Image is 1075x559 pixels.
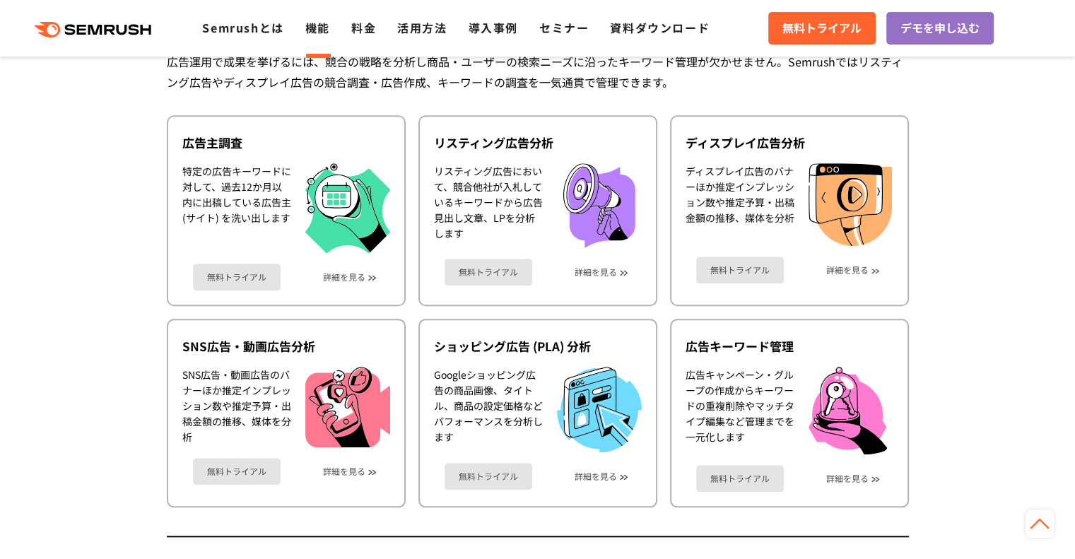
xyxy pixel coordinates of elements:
div: リスティング広告において、競合他社が入札しているキーワードから広告見出し文章、LPを分析します [434,163,543,248]
img: 広告主調査 [305,163,390,253]
div: 広告キャンペーン・グループの作成からキーワードの重複削除やマッチタイプ編集など管理までを一元化します [686,367,794,455]
a: 無料トライアル [768,12,876,45]
a: デモを申し込む [886,12,994,45]
img: 広告キーワード管理 [809,367,888,455]
a: 無料トライアル [445,259,532,286]
div: SNS広告・動画広告分析 [182,338,390,355]
a: 機能 [305,19,330,36]
div: 広告運用で成果を挙げるには、競合の戦略を分析し商品・ユーザーの検索ニーズに沿ったキーワード管理が欠かせません。Semrushではリスティング広告やディスプレイ広告の競合調査・広告作成、キーワード... [167,52,909,93]
img: ショッピング広告 (PLA) 分析 [557,367,642,452]
img: SNS広告・動画広告分析 [305,367,390,447]
div: 広告キーワード管理 [686,338,893,355]
a: 活用方法 [397,19,447,36]
span: 無料トライアル [782,19,862,37]
div: SNS広告・動画広告のバナーほか推定インプレッション数や推定予算・出稿金額の推移、媒体を分析 [182,367,291,447]
a: 無料トライアル [696,257,784,283]
div: Googleショッピング広告の商品画像、タイトル、商品の設定価格などパフォーマンスを分析します [434,367,543,452]
a: 詳細を見る [575,267,617,277]
div: 特定の広告キーワードに対して、過去12か月以内に出稿している広告主 (サイト) を洗い出します [182,163,291,253]
a: セミナー [539,19,589,36]
img: ディスプレイ広告分析 [809,163,892,247]
div: 広告主調査 [182,134,390,151]
a: 詳細を見る [826,473,869,483]
a: 無料トライアル [445,463,532,490]
span: デモを申し込む [900,19,980,37]
a: 無料トライアル [193,264,281,290]
a: 無料トライアル [193,458,281,485]
div: ショッピング広告 (PLA) 分析 [434,338,642,355]
a: 詳細を見る [575,471,617,481]
a: 詳細を見る [826,265,869,275]
a: 無料トライアル [696,465,784,492]
a: 料金 [351,19,376,36]
img: リスティング広告分析 [557,163,642,248]
a: 詳細を見る [323,272,365,282]
a: Semrushとは [202,19,283,36]
div: リスティング広告分析 [434,134,642,151]
a: 導入事例 [469,19,518,36]
a: 資料ダウンロード [610,19,710,36]
div: ディスプレイ広告のバナーほか推定インプレッション数や推定予算・出稿金額の推移、媒体を分析 [686,163,794,247]
div: ディスプレイ広告分析 [686,134,893,151]
a: 詳細を見る [323,466,365,476]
